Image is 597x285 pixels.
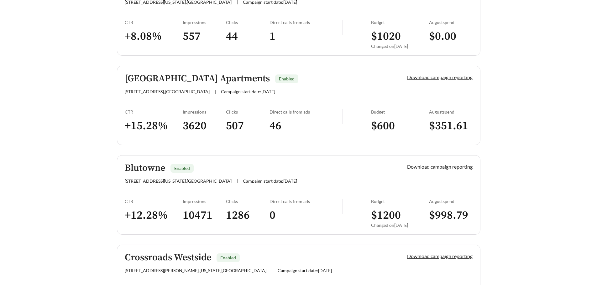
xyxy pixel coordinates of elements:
span: Enabled [174,165,190,171]
h5: Blutowne [125,163,165,173]
span: | [271,268,273,273]
a: Download campaign reporting [407,253,473,259]
div: Budget [371,199,429,204]
h3: + 15.28 % [125,119,183,133]
span: Campaign start date: [DATE] [243,178,297,184]
div: CTR [125,109,183,115]
span: Enabled [279,76,295,81]
div: Clicks [226,199,270,204]
div: August spend [429,109,473,115]
div: August spend [429,199,473,204]
h3: $ 1200 [371,208,429,222]
span: [STREET_ADDRESS] , [GEOGRAPHIC_DATA] [125,89,210,94]
h3: $ 600 [371,119,429,133]
div: CTR [125,20,183,25]
span: | [215,89,216,94]
span: [STREET_ADDRESS][US_STATE] , [GEOGRAPHIC_DATA] [125,178,232,184]
div: CTR [125,199,183,204]
h5: [GEOGRAPHIC_DATA] Apartments [125,74,270,84]
div: Changed on [DATE] [371,43,429,49]
h3: 557 [183,29,226,43]
div: August spend [429,20,473,25]
span: [STREET_ADDRESS][PERSON_NAME] , [US_STATE][GEOGRAPHIC_DATA] [125,268,266,273]
span: Enabled [220,255,236,260]
a: Download campaign reporting [407,164,473,170]
div: Budget [371,109,429,115]
h3: 10471 [183,208,226,222]
h3: $ 998.79 [429,208,473,222]
div: Direct calls from ads [270,109,342,115]
h3: 44 [226,29,270,43]
div: Direct calls from ads [270,20,342,25]
span: Campaign start date: [DATE] [278,268,332,273]
div: Impressions [183,199,226,204]
div: Clicks [226,109,270,115]
a: Download campaign reporting [407,74,473,80]
h5: Crossroads Westside [125,252,211,263]
div: Impressions [183,109,226,115]
h3: 1 [270,29,342,43]
a: [GEOGRAPHIC_DATA] ApartmentsEnabled[STREET_ADDRESS],[GEOGRAPHIC_DATA]|Campaign start date:[DATE]D... [117,66,480,145]
span: | [237,178,238,184]
a: BlutowneEnabled[STREET_ADDRESS][US_STATE],[GEOGRAPHIC_DATA]|Campaign start date:[DATE]Download ca... [117,155,480,235]
h3: + 8.08 % [125,29,183,43]
h3: 0 [270,208,342,222]
div: Impressions [183,20,226,25]
div: Budget [371,20,429,25]
div: Clicks [226,20,270,25]
h3: 3620 [183,119,226,133]
div: Changed on [DATE] [371,222,429,228]
span: Campaign start date: [DATE] [221,89,275,94]
h3: $ 1020 [371,29,429,43]
h3: $ 0.00 [429,29,473,43]
h3: 1286 [226,208,270,222]
h3: 46 [270,119,342,133]
div: Direct calls from ads [270,199,342,204]
h3: $ 351.61 [429,119,473,133]
h3: + 12.28 % [125,208,183,222]
h3: 507 [226,119,270,133]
